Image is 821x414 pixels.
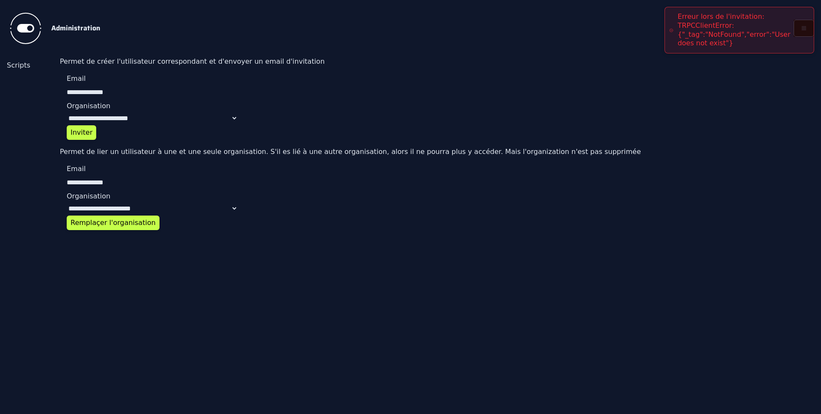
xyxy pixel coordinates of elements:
h2: Administration [51,23,780,33]
label: Organisation [67,101,238,111]
div: Remplaçer l'organisation [71,218,156,228]
div: Inviter [71,127,92,138]
p: Permet de lier un utilisateur à une et une seule organisation. S'il es lié à une autre organisati... [60,147,821,157]
button: Inviter [67,125,96,140]
button: Remplaçer l'organisation [67,216,159,230]
div: Erreur lors de l'invitation: TRPCClientError: {"_tag":"NotFound","error":"User does not exist"} [678,12,805,48]
label: Email [67,74,238,84]
p: Permet de créer l'utilisateur correspondant et d'envoyer un email d'invitation [60,56,821,67]
a: Scripts [7,60,53,71]
label: Organisation [67,191,238,201]
label: Email [67,164,238,174]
